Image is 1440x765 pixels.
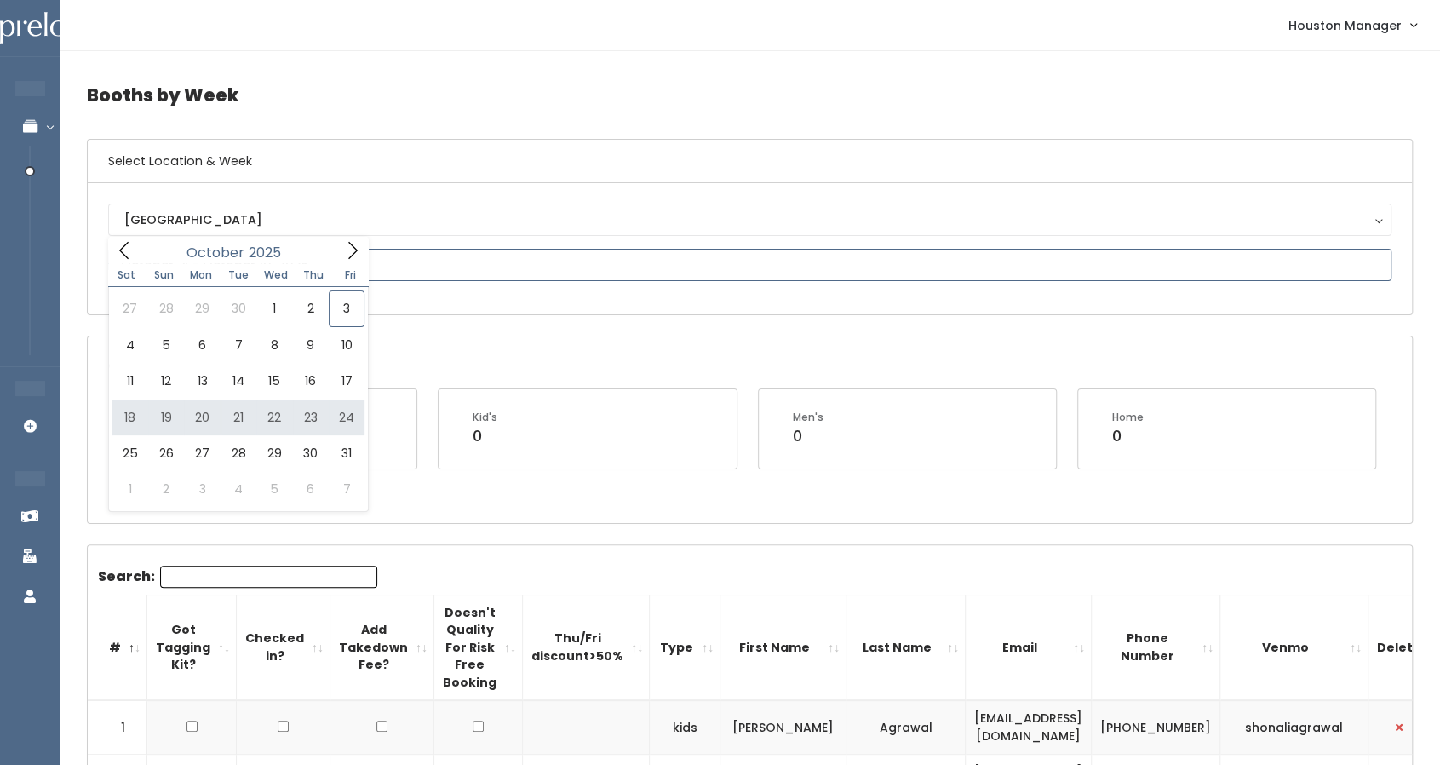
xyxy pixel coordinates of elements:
div: [GEOGRAPHIC_DATA] [124,210,1375,229]
span: October 13, 2025 [184,363,220,399]
td: [EMAIL_ADDRESS][DOMAIN_NAME] [966,700,1092,754]
th: Got Tagging Kit?: activate to sort column ascending [147,595,237,700]
span: October 20, 2025 [184,400,220,435]
td: kids [650,700,720,754]
div: 0 [473,425,497,447]
span: October 18, 2025 [112,400,148,435]
span: October 5, 2025 [148,327,184,363]
span: Thu [295,270,332,280]
span: October 9, 2025 [293,327,329,363]
td: 1 [88,700,147,754]
span: October 7, 2025 [221,327,256,363]
span: November 4, 2025 [221,471,256,507]
span: October 26, 2025 [148,435,184,471]
span: November 1, 2025 [112,471,148,507]
th: First Name: activate to sort column ascending [720,595,846,700]
h6: Select Location & Week [88,140,1412,183]
span: October 21, 2025 [221,400,256,435]
span: Fri [332,270,370,280]
span: October 10, 2025 [329,327,364,363]
span: October 25, 2025 [112,435,148,471]
span: October 1, 2025 [256,290,292,326]
span: Tue [220,270,257,280]
th: Email: activate to sort column ascending [966,595,1092,700]
div: Men's [793,410,823,425]
h4: Booths by Week [87,72,1413,118]
span: November 5, 2025 [256,471,292,507]
th: #: activate to sort column descending [88,595,147,700]
span: September 29, 2025 [184,290,220,326]
span: October 16, 2025 [293,363,329,399]
span: November 3, 2025 [184,471,220,507]
td: [PHONE_NUMBER] [1092,700,1220,754]
span: October 15, 2025 [256,363,292,399]
th: Type: activate to sort column ascending [650,595,720,700]
span: September 30, 2025 [221,290,256,326]
span: October 3, 2025 [329,290,364,326]
th: Venmo: activate to sort column ascending [1220,595,1368,700]
label: Search: [98,566,377,588]
span: October 19, 2025 [148,400,184,435]
a: Houston Manager [1271,7,1433,43]
span: October 23, 2025 [293,400,329,435]
td: Agrawal [846,700,966,754]
span: October 28, 2025 [221,435,256,471]
span: October 22, 2025 [256,400,292,435]
span: October 24, 2025 [329,400,364,435]
span: Houston Manager [1288,16,1402,35]
span: October 4, 2025 [112,327,148,363]
span: October 12, 2025 [148,363,184,399]
span: October 14, 2025 [221,363,256,399]
span: November 7, 2025 [329,471,364,507]
span: October 11, 2025 [112,363,148,399]
div: Home [1112,410,1144,425]
span: Sun [145,270,182,280]
td: shonaliagrawal [1220,700,1368,754]
button: [GEOGRAPHIC_DATA] [108,204,1391,236]
span: October 17, 2025 [329,363,364,399]
span: October 2, 2025 [293,290,329,326]
input: Search: [160,566,377,588]
th: Last Name: activate to sort column ascending [846,595,966,700]
span: November 2, 2025 [148,471,184,507]
div: 0 [1112,425,1144,447]
span: October 31, 2025 [329,435,364,471]
span: October 30, 2025 [293,435,329,471]
input: Year [244,242,295,263]
th: Doesn't Quality For Risk Free Booking : activate to sort column ascending [434,595,523,700]
span: Mon [182,270,220,280]
th: Checked in?: activate to sort column ascending [237,595,330,700]
div: 0 [793,425,823,447]
span: September 28, 2025 [148,290,184,326]
span: October 29, 2025 [256,435,292,471]
span: September 27, 2025 [112,290,148,326]
div: Kid's [473,410,497,425]
span: October 6, 2025 [184,327,220,363]
span: October [186,246,244,260]
th: Add Takedown Fee?: activate to sort column ascending [330,595,434,700]
span: October 27, 2025 [184,435,220,471]
td: [PERSON_NAME] [720,700,846,754]
span: November 6, 2025 [293,471,329,507]
th: Thu/Fri discount&gt;50%: activate to sort column ascending [523,595,650,700]
th: Phone Number: activate to sort column ascending [1092,595,1220,700]
span: October 8, 2025 [256,327,292,363]
input: October 4 - October 10, 2025 [108,249,1391,281]
span: Wed [257,270,295,280]
span: Sat [108,270,146,280]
